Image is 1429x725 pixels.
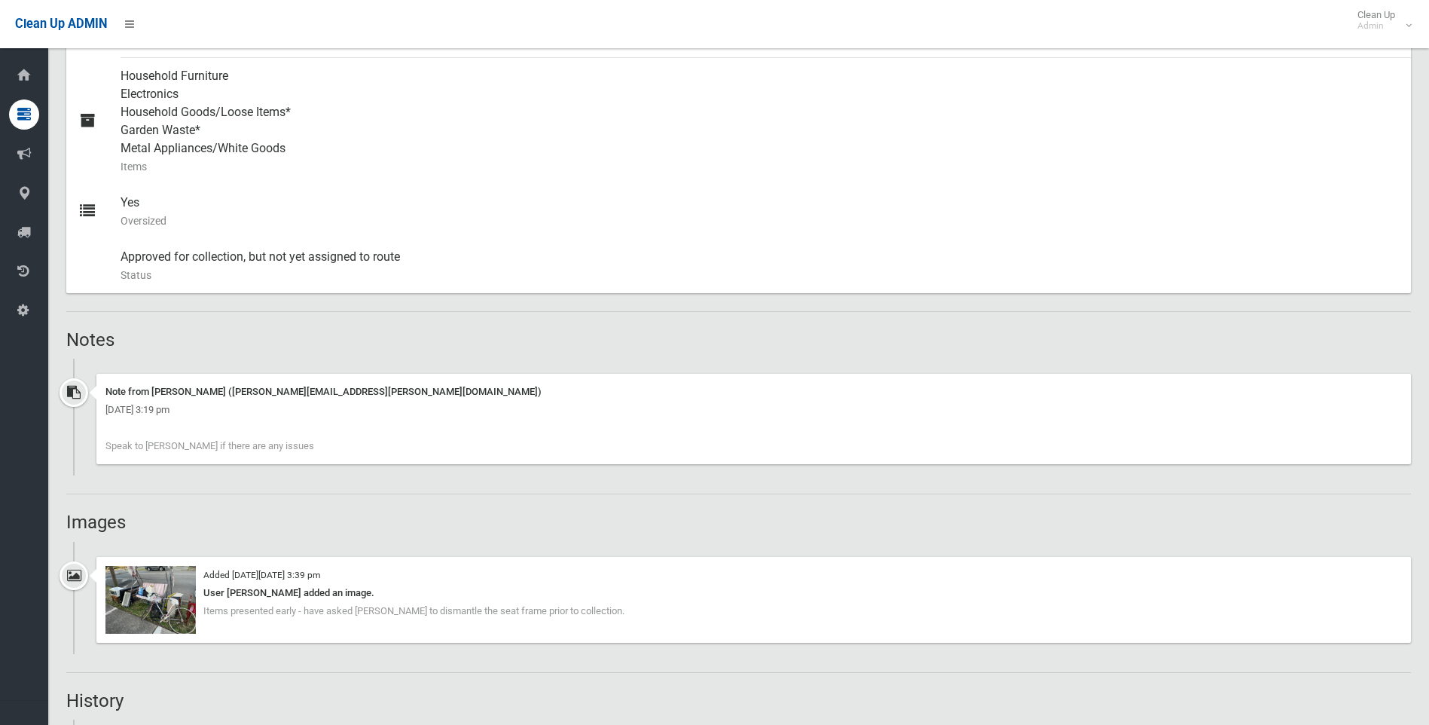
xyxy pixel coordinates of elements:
small: Items [121,158,1399,176]
h2: Notes [66,330,1411,350]
small: Oversized [121,212,1399,230]
div: User [PERSON_NAME] added an image. [105,584,1402,602]
span: Speak to [PERSON_NAME] if there are any issues [105,440,314,451]
img: 21%20Earlwood%20Ave%20Earlwood.jpg [105,566,196,634]
div: Household Furniture Electronics Household Goods/Loose Items* Garden Waste* Metal Appliances/White... [121,58,1399,185]
span: Clean Up [1350,9,1410,32]
h2: History [66,691,1411,711]
div: Note from [PERSON_NAME] ([PERSON_NAME][EMAIL_ADDRESS][PERSON_NAME][DOMAIN_NAME]) [105,383,1402,401]
small: Added [DATE][DATE] 3:39 pm [203,570,320,580]
small: Admin [1357,20,1395,32]
small: Status [121,266,1399,284]
h2: Images [66,512,1411,532]
div: Approved for collection, but not yet assigned to route [121,239,1399,293]
span: Items presented early - have asked [PERSON_NAME] to dismantle the seat frame prior to collection. [203,605,624,616]
div: [DATE] 3:19 pm [105,401,1402,419]
div: Yes [121,185,1399,239]
span: Clean Up ADMIN [15,17,107,31]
